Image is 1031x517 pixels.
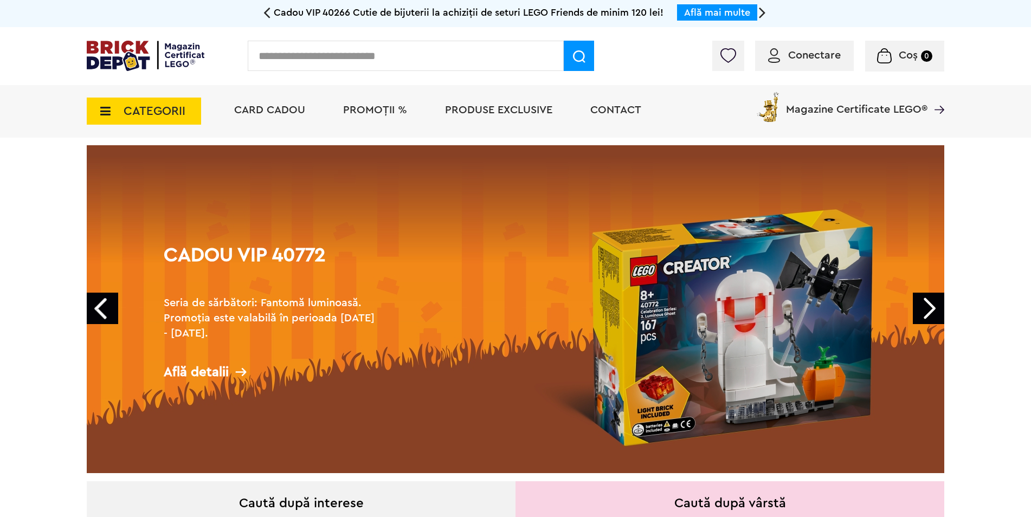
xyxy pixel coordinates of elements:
[164,295,381,341] h2: Seria de sărbători: Fantomă luminoasă. Promoția este valabilă în perioada [DATE] - [DATE].
[684,8,750,17] a: Află mai multe
[788,50,841,61] span: Conectare
[343,105,407,115] a: PROMOȚII %
[921,50,932,62] small: 0
[234,105,305,115] a: Card Cadou
[124,105,185,117] span: CATEGORII
[274,8,663,17] span: Cadou VIP 40266 Cutie de bijuterii la achiziții de seturi LEGO Friends de minim 120 lei!
[768,50,841,61] a: Conectare
[590,105,641,115] a: Contact
[927,90,944,101] a: Magazine Certificate LEGO®
[164,245,381,285] h1: Cadou VIP 40772
[164,365,381,379] div: Află detalii
[445,105,552,115] a: Produse exclusive
[913,293,944,324] a: Next
[87,293,118,324] a: Prev
[87,145,944,473] a: Cadou VIP 40772Seria de sărbători: Fantomă luminoasă. Promoția este valabilă în perioada [DATE] -...
[899,50,918,61] span: Coș
[786,90,927,115] span: Magazine Certificate LEGO®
